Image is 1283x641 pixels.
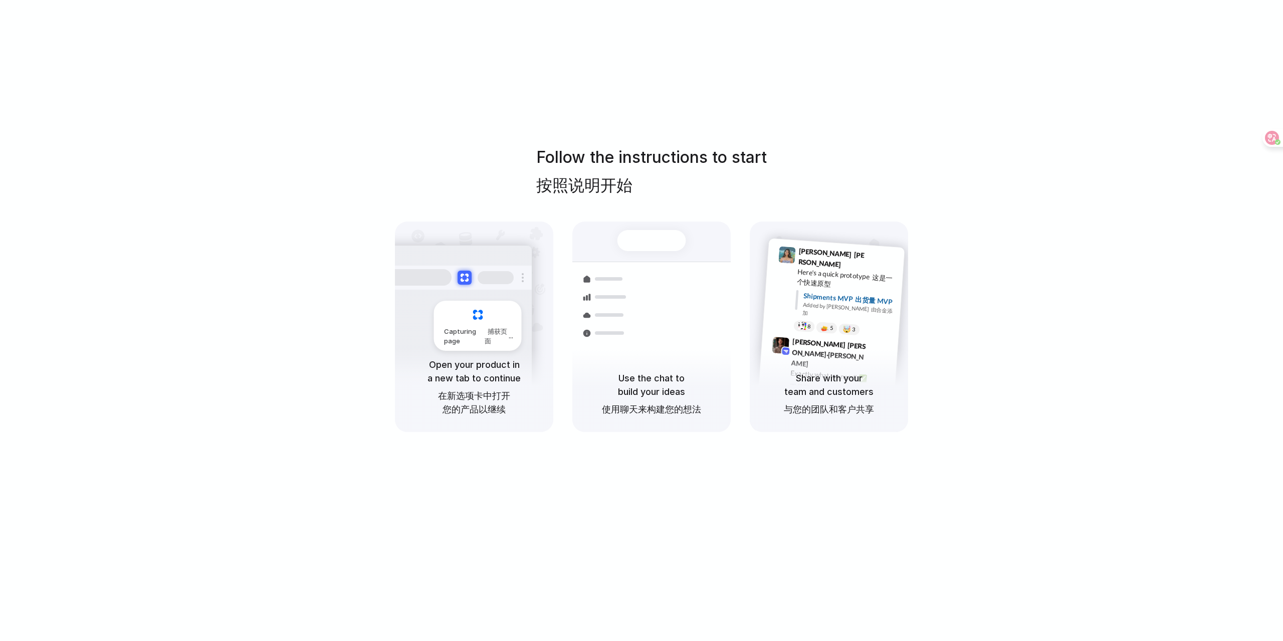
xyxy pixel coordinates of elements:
[798,245,867,271] span: [PERSON_NAME]
[798,251,864,269] font: [PERSON_NAME]
[830,325,833,330] span: 5
[869,355,891,373] font: 上午9：42
[807,323,811,329] span: 8
[536,145,767,201] h1: Follow the instructions to start
[584,371,719,420] h5: Use the chat to build your ideas
[762,371,896,420] h5: Share with your team and customers
[855,295,893,305] font: 出货量 MVP
[842,325,851,333] div: 🤯
[796,266,897,293] div: Here's a quick prototype
[407,358,541,420] h5: Open your product in a new tab to continue
[791,335,868,373] span: [PERSON_NAME]
[802,300,895,323] div: Added by [PERSON_NAME]
[602,404,701,414] font: 使用聊天来构建您的想法
[536,175,632,195] font: 按照说明开始
[444,327,514,346] span: Capturing page
[791,341,866,368] font: [PERSON_NAME]·[PERSON_NAME]
[869,251,899,275] span: 9:41 AM
[485,327,507,345] font: 捕获页面
[784,404,874,414] font: 与您的团队和客户共享
[803,290,896,307] div: Shipments MVP
[438,390,510,414] font: 在新选项卡中打开您的产品以继续
[797,273,893,288] font: 这是一个快速原型
[852,326,856,332] span: 3
[802,306,893,316] font: 由合金添加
